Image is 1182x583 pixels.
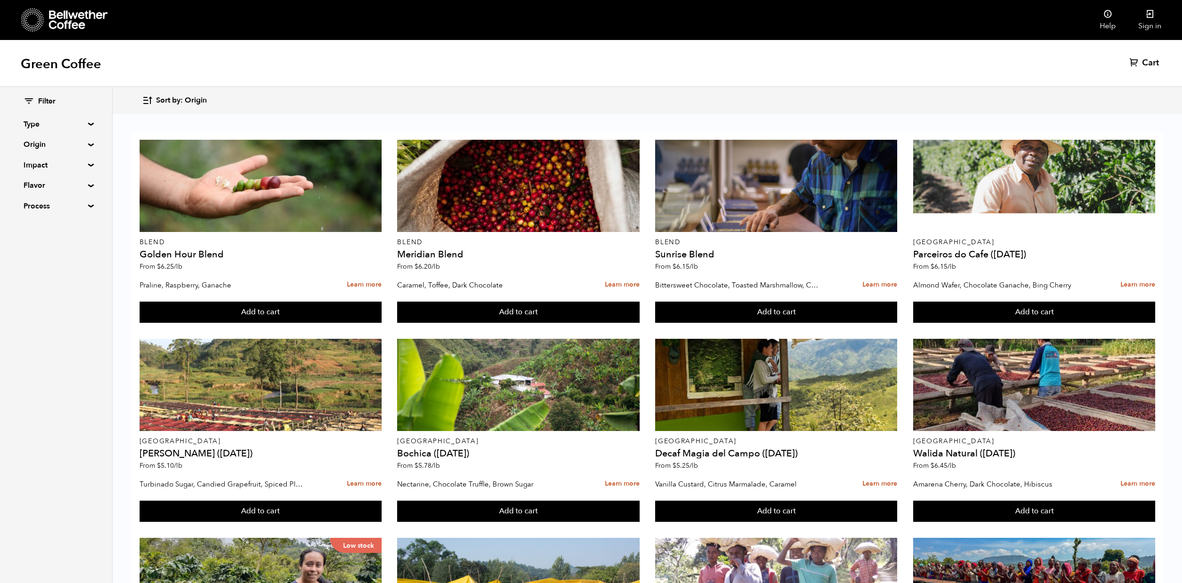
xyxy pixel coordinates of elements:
[913,438,1155,445] p: [GEOGRAPHIC_DATA]
[23,180,88,191] summary: Flavor
[931,461,934,470] span: $
[673,262,698,271] bdi: 6.15
[142,89,207,112] button: Sort by: Origin
[140,302,382,323] button: Add to cart
[689,262,698,271] span: /lb
[655,461,698,470] span: From
[397,449,639,458] h4: Bochica ([DATE])
[605,275,640,295] a: Learn more
[431,262,440,271] span: /lb
[347,275,382,295] a: Learn more
[157,262,161,271] span: $
[157,461,161,470] span: $
[397,278,562,292] p: Caramel, Toffee, Dark Chocolate
[913,239,1155,246] p: [GEOGRAPHIC_DATA]
[21,56,101,72] h1: Green Coffee
[157,461,182,470] bdi: 5.10
[913,449,1155,458] h4: Walida Natural ([DATE])
[415,262,418,271] span: $
[947,262,956,271] span: /lb
[140,461,182,470] span: From
[330,538,382,553] p: Low stock
[23,119,88,130] summary: Type
[415,461,418,470] span: $
[397,477,562,491] p: Nectarine, Chocolate Truffle, Brown Sugar
[862,275,897,295] a: Learn more
[174,262,182,271] span: /lb
[931,461,956,470] bdi: 6.45
[1120,474,1155,494] a: Learn more
[689,461,698,470] span: /lb
[415,461,440,470] bdi: 5.78
[347,474,382,494] a: Learn more
[140,239,382,246] p: Blend
[655,501,897,522] button: Add to cart
[913,477,1078,491] p: Amarena Cherry, Dark Chocolate, Hibiscus
[397,250,639,259] h4: Meridian Blend
[23,160,88,171] summary: Impact
[913,461,956,470] span: From
[673,461,698,470] bdi: 5.25
[655,449,897,458] h4: Decaf Magia del Campo ([DATE])
[1120,275,1155,295] a: Learn more
[1129,57,1161,69] a: Cart
[1142,57,1159,69] span: Cart
[655,302,897,323] button: Add to cart
[140,449,382,458] h4: [PERSON_NAME] ([DATE])
[38,96,55,107] span: Filter
[913,250,1155,259] h4: Parceiros do Cafe ([DATE])
[862,474,897,494] a: Learn more
[140,250,382,259] h4: Golden Hour Blend
[157,262,182,271] bdi: 6.25
[931,262,934,271] span: $
[397,438,639,445] p: [GEOGRAPHIC_DATA]
[655,262,698,271] span: From
[655,250,897,259] h4: Sunrise Blend
[140,501,382,522] button: Add to cart
[947,461,956,470] span: /lb
[397,302,639,323] button: Add to cart
[140,278,304,292] p: Praline, Raspberry, Ganache
[174,461,182,470] span: /lb
[655,278,820,292] p: Bittersweet Chocolate, Toasted Marshmallow, Candied Orange, Praline
[397,461,440,470] span: From
[397,239,639,246] p: Blend
[415,262,440,271] bdi: 6.20
[140,438,382,445] p: [GEOGRAPHIC_DATA]
[655,438,897,445] p: [GEOGRAPHIC_DATA]
[673,461,676,470] span: $
[23,139,88,150] summary: Origin
[913,262,956,271] span: From
[156,96,207,106] span: Sort by: Origin
[23,200,88,212] summary: Process
[913,302,1155,323] button: Add to cart
[431,461,440,470] span: /lb
[931,262,956,271] bdi: 6.15
[140,477,304,491] p: Turbinado Sugar, Candied Grapefruit, Spiced Plum
[673,262,676,271] span: $
[913,501,1155,522] button: Add to cart
[397,501,639,522] button: Add to cart
[655,477,820,491] p: Vanilla Custard, Citrus Marmalade, Caramel
[655,239,897,246] p: Blend
[140,262,182,271] span: From
[397,262,440,271] span: From
[605,474,640,494] a: Learn more
[913,278,1078,292] p: Almond Wafer, Chocolate Ganache, Bing Cherry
